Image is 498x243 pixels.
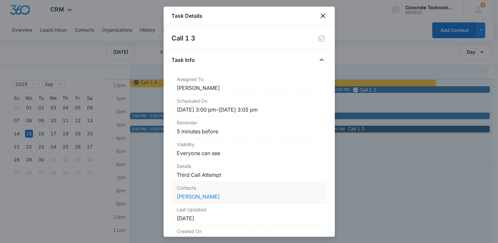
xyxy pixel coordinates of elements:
[171,33,195,44] h2: Call 1 3
[177,171,322,179] dd: Third Call Attempt
[177,149,322,157] dd: Everyone can see
[171,182,327,203] div: Contacts[PERSON_NAME]
[171,56,195,64] h4: Task Info
[171,117,327,138] div: Reminder5 minutes before
[177,214,322,222] dd: [DATE]
[171,160,327,182] div: DetailsThird Call Attempt
[177,119,322,126] dt: Reminder
[171,95,327,117] div: Scheduled On[DATE] 3:00 pm–[DATE] 3:05 pm
[177,97,322,104] dt: Scheduled On
[171,203,327,225] div: Last Updated[DATE]
[177,163,322,170] dt: Details
[171,12,202,20] h1: Task Details
[177,206,322,213] dt: Last Updated
[171,73,327,95] div: Assigned To[PERSON_NAME]
[177,76,322,83] dt: Assigned To
[177,106,322,114] dd: [DATE] 3:00 pm – [DATE] 3:05 pm
[177,141,322,148] dt: Visibility
[171,138,327,160] div: VisibilityEveryone can see
[316,55,327,65] button: Close
[177,228,322,235] dt: Created On
[177,193,220,200] a: [PERSON_NAME]
[319,12,327,20] button: close
[177,84,322,92] dd: [PERSON_NAME]
[177,184,322,191] dt: Contacts
[177,127,322,135] dd: 5 minutes before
